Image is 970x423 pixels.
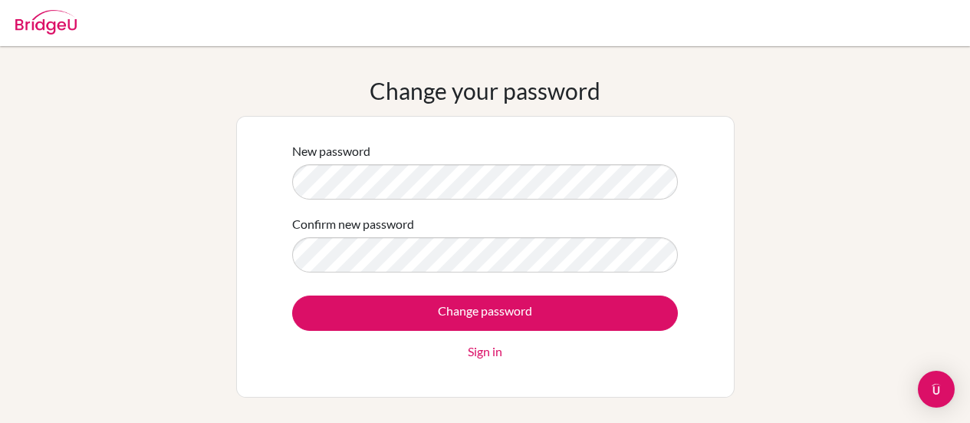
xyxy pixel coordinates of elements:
a: Sign in [468,342,502,361]
input: Change password [292,296,678,331]
label: Confirm new password [292,215,414,233]
h1: Change your password [370,77,600,104]
label: New password [292,142,370,160]
img: Bridge-U [15,10,77,35]
div: Open Intercom Messenger [918,371,955,408]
